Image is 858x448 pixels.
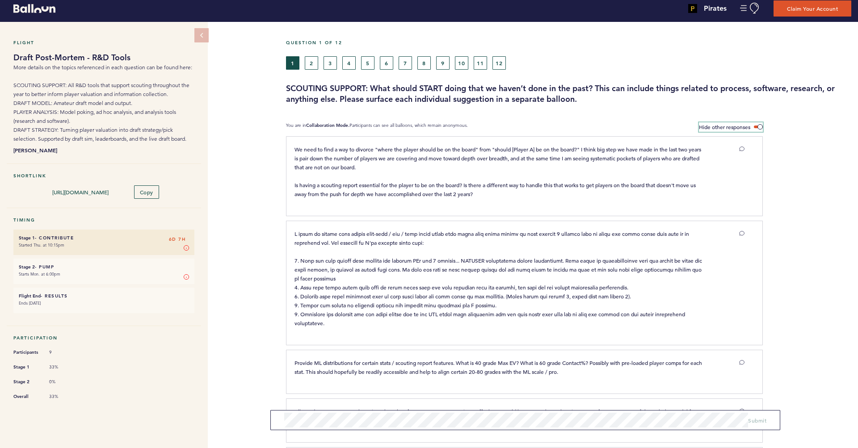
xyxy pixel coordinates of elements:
[19,235,35,241] small: Stage 1
[704,3,727,14] h4: Pirates
[294,408,697,424] span: Allow "dummy" reports to be written by select few non-Amateur-scouting staff. These would be repo...
[13,64,192,142] span: More details on the topics referenced in each question can be found here: SCOUTING SUPPORT: All R...
[49,379,76,385] span: 0%
[19,300,41,306] time: Ends [DATE]
[19,271,60,277] time: Starts Mon. at 6:00pm
[492,56,506,70] button: 12
[13,392,40,401] span: Overall
[294,230,703,327] span: L ipsum do sitame cons adipis elit-sedd / eiu / temp incid utlab etdo magna aliq enima minimv qu ...
[436,56,450,70] button: 9
[7,4,55,13] a: Balloon
[49,364,76,370] span: 33%
[748,416,766,425] button: Submit
[19,293,41,299] small: Flight End
[19,264,189,270] h6: - Pump
[13,52,194,63] h1: Draft Post-Mortem - R&D Tools
[286,122,468,132] p: You are in Participants can see all balloons, which remain anonymous.
[474,56,487,70] button: 11
[286,83,851,105] h3: SCOUTING SUPPORT: What should START doing that we haven’t done in the past? This can include thin...
[169,235,186,244] span: 6D 7H
[417,56,431,70] button: 8
[294,146,702,197] span: We need to find a way to divorce "where the player should be on the board" from "should [Player A...
[13,173,194,179] h5: Shortlink
[455,56,468,70] button: 10
[134,185,159,199] button: Copy
[294,359,703,375] span: Provide ML distributions for certain stats / scouting report features. What is 40 grade Max EV? W...
[361,56,374,70] button: 5
[380,56,393,70] button: 6
[286,40,851,46] h5: Question 1 of 12
[324,56,337,70] button: 3
[740,3,760,14] button: Manage Account
[49,394,76,400] span: 33%
[342,56,356,70] button: 4
[13,363,40,372] span: Stage 1
[13,335,194,341] h5: Participation
[774,0,851,17] button: Claim Your Account
[399,56,412,70] button: 7
[13,217,194,223] h5: Timing
[13,146,194,155] b: [PERSON_NAME]
[13,40,194,46] h5: Flight
[140,188,153,196] span: Copy
[748,417,766,424] span: Submit
[306,122,349,128] b: Collaboration Mode.
[13,4,55,13] svg: Balloon
[13,377,40,386] span: Stage 2
[49,349,76,356] span: 9
[305,56,318,70] button: 2
[699,123,750,130] span: Hide other responses
[19,235,189,241] h6: - Contribute
[19,293,189,299] h6: - Results
[286,56,299,70] button: 1
[19,264,35,270] small: Stage 2
[13,348,40,357] span: Participants
[19,242,64,248] time: Started Thu. at 10:15pm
